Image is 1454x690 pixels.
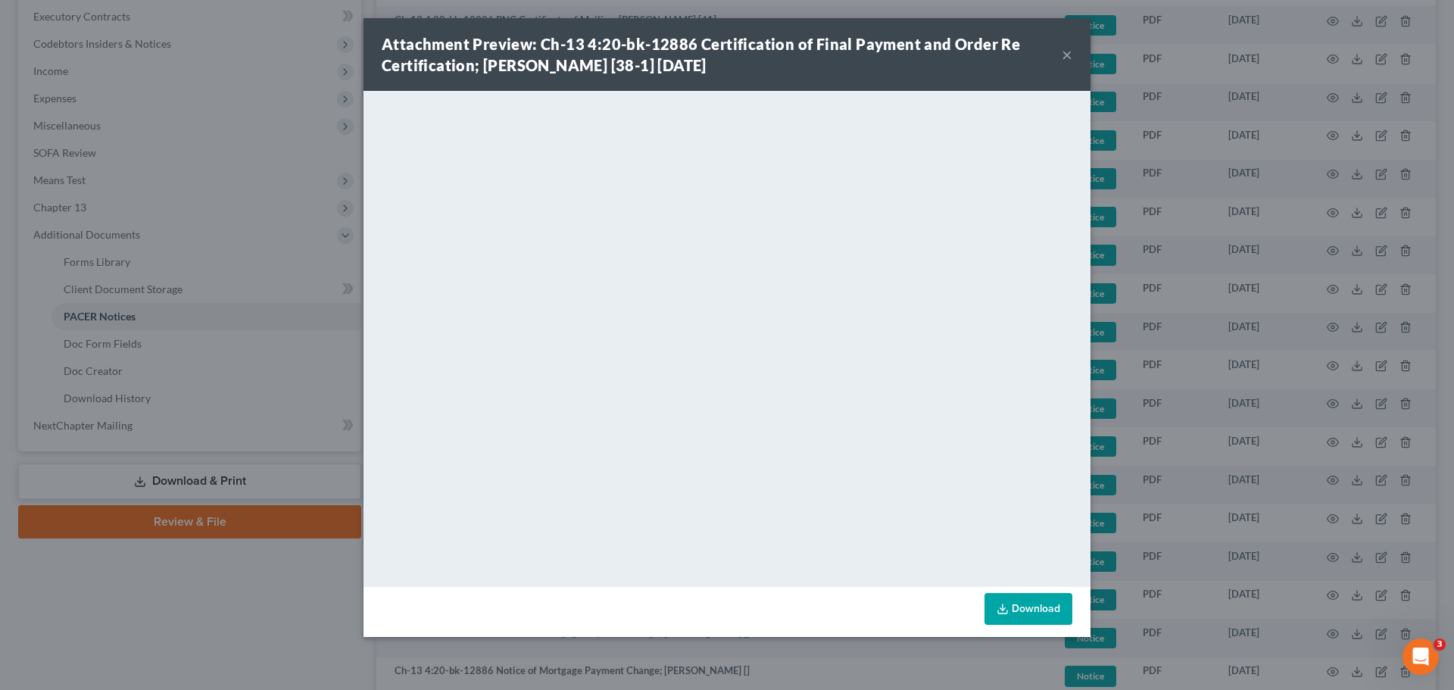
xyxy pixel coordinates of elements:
iframe: <object ng-attr-data='[URL][DOMAIN_NAME]' type='application/pdf' width='100%' height='650px'></ob... [363,91,1090,583]
span: 3 [1434,638,1446,651]
strong: Attachment Preview: Ch-13 4:20-bk-12886 Certification of Final Payment and Order Re Certification... [382,35,1020,74]
iframe: Intercom live chat [1403,638,1439,675]
a: Download [984,593,1072,625]
button: × [1062,45,1072,64]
